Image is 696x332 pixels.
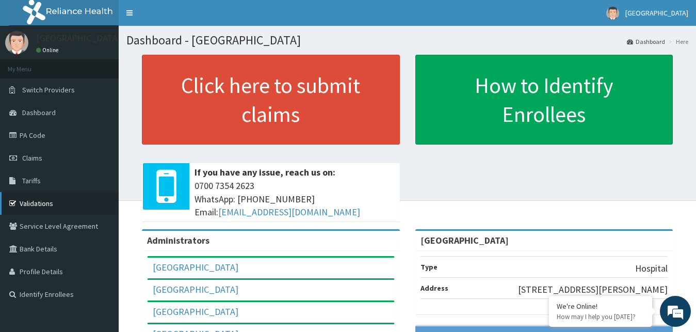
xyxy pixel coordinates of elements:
h1: Dashboard - [GEOGRAPHIC_DATA] [126,34,688,47]
span: Dashboard [22,108,56,117]
b: Address [420,283,448,293]
li: Here [666,37,688,46]
strong: [GEOGRAPHIC_DATA] [420,234,509,246]
span: Switch Providers [22,85,75,94]
a: [GEOGRAPHIC_DATA] [153,261,238,273]
img: User Image [5,31,28,54]
span: 0700 7354 2623 WhatsApp: [PHONE_NUMBER] Email: [195,179,395,219]
p: [STREET_ADDRESS][PERSON_NAME] [518,283,668,296]
span: Claims [22,153,42,163]
span: [GEOGRAPHIC_DATA] [625,8,688,18]
a: [GEOGRAPHIC_DATA] [153,306,238,318]
span: Tariffs [22,176,41,185]
p: [GEOGRAPHIC_DATA] [36,34,121,43]
a: Dashboard [627,37,665,46]
b: Type [420,262,438,272]
a: [GEOGRAPHIC_DATA] [153,283,238,295]
a: Click here to submit claims [142,55,400,145]
div: We're Online! [557,302,644,311]
a: [EMAIL_ADDRESS][DOMAIN_NAME] [218,206,360,218]
a: How to Identify Enrollees [415,55,673,145]
b: Administrators [147,234,209,246]
p: Hospital [635,262,668,275]
p: How may I help you today? [557,312,644,321]
img: User Image [606,7,619,20]
a: Online [36,46,61,54]
b: If you have any issue, reach us on: [195,166,335,178]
